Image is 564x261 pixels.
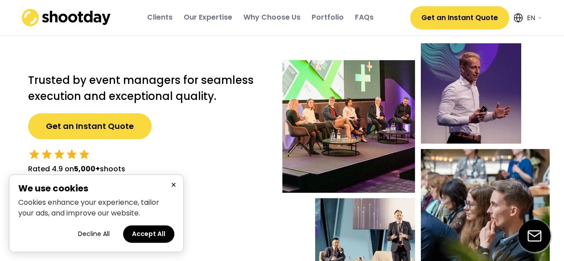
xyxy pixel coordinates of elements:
img: email-icon%20%281%29.svg [518,220,551,252]
div: FAQs [355,12,374,22]
button: star [78,148,91,161]
img: shootday_logo.png [22,9,111,26]
div: Clients [147,12,173,22]
button: star [53,148,66,161]
button: Accept all cookies [123,225,174,243]
h2: We use cookies [18,184,174,193]
strong: 5,000+ [74,164,100,174]
img: Icon%20feather-globe%20%281%29.svg [514,13,523,22]
button: star [28,148,41,161]
div: Why Choose Us [243,12,301,22]
button: star [66,148,78,161]
button: star [41,148,53,161]
div: Portfolio [312,12,344,22]
div: Our Expertise [184,12,232,22]
p: Cookies enhance your experience, tailor your ads, and improve our website. [18,197,174,219]
button: Get an Instant Quote [28,113,152,139]
button: Get an Instant Quote [410,6,509,29]
button: Decline all cookies [69,225,119,243]
h2: Trusted by event managers for seamless execution and exceptional quality. [28,72,264,104]
button: Close cookie banner [168,179,179,191]
div: Rated 4.9 on shoots [28,164,125,174]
